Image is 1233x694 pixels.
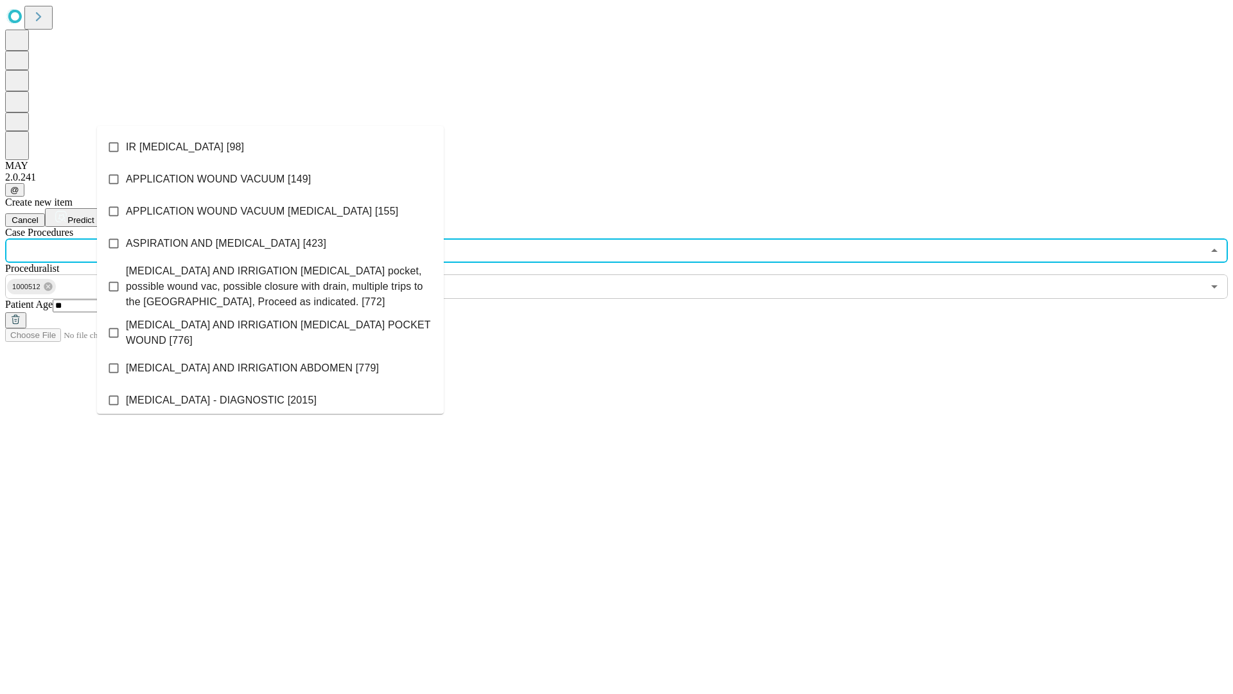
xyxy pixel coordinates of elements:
span: Scheduled Procedure [5,227,73,238]
span: Create new item [5,197,73,208]
span: APPLICATION WOUND VACUUM [149] [126,172,311,187]
button: @ [5,183,24,197]
span: Cancel [12,215,39,225]
span: IR [MEDICAL_DATA] [98] [126,139,244,155]
span: Predict [67,215,94,225]
span: [MEDICAL_DATA] - DIAGNOSTIC [2015] [126,393,317,408]
span: ASPIRATION AND [MEDICAL_DATA] [423] [126,236,326,251]
span: [MEDICAL_DATA] AND IRRIGATION ABDOMEN [779] [126,360,379,376]
span: Proceduralist [5,263,59,274]
span: Patient Age [5,299,53,310]
div: 1000512 [7,279,56,294]
button: Predict [45,208,104,227]
div: MAY [5,160,1228,172]
span: [MEDICAL_DATA] AND IRRIGATION [MEDICAL_DATA] POCKET WOUND [776] [126,317,433,348]
span: @ [10,185,19,195]
span: [MEDICAL_DATA] AND IRRIGATION [MEDICAL_DATA] pocket, possible wound vac, possible closure with dr... [126,263,433,310]
span: APPLICATION WOUND VACUUM [MEDICAL_DATA] [155] [126,204,398,219]
button: Close [1205,242,1223,260]
button: Cancel [5,213,45,227]
div: 2.0.241 [5,172,1228,183]
button: Open [1205,278,1223,296]
span: 1000512 [7,280,46,294]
